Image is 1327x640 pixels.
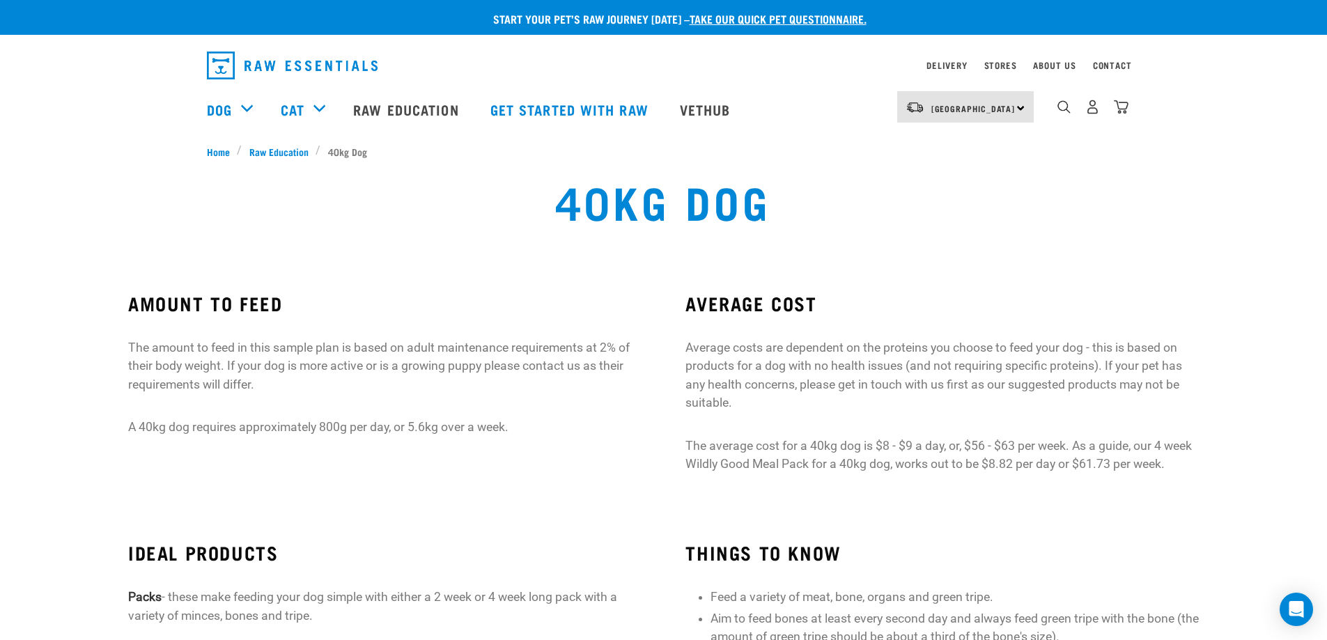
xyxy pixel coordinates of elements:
a: Get started with Raw [476,81,666,137]
a: take our quick pet questionnaire. [690,15,867,22]
img: van-moving.png [906,101,924,114]
a: Dog [207,99,232,120]
p: A 40kg dog requires approximately 800g per day, or 5.6kg over a week. [128,418,641,436]
p: Average costs are dependent on the proteins you choose to feed your dog - this is based on produc... [685,338,1198,412]
span: Raw Education [249,144,309,159]
a: About Us [1033,63,1076,68]
p: The amount to feed in this sample plan is based on adult maintenance requirements at 2% of their ... [128,338,641,393]
a: Raw Education [339,81,476,137]
a: Raw Education [242,144,316,159]
p: The average cost for a 40kg dog is $8 - $9 a day, or, $56 - $63 per week. As a guide, our 4 week ... [685,437,1198,474]
li: Feed a variety of meat, bone, organs and green tripe. [711,588,1199,606]
div: Open Intercom Messenger [1280,593,1313,626]
h3: IDEAL PRODUCTS [128,542,641,563]
h3: AVERAGE COST [685,292,1198,314]
a: Home [207,144,238,159]
h3: AMOUNT TO FEED [128,292,641,314]
a: Delivery [926,63,967,68]
nav: dropdown navigation [196,46,1132,85]
img: home-icon@2x.png [1114,100,1128,114]
nav: breadcrumbs [207,144,1121,159]
a: Vethub [666,81,748,137]
img: Raw Essentials Logo [207,52,378,79]
a: Contact [1093,63,1132,68]
strong: Packs [128,590,162,604]
img: home-icon-1@2x.png [1057,100,1071,114]
img: user.png [1085,100,1100,114]
h1: 40kg Dog [556,175,770,226]
a: Cat [281,99,304,120]
a: Stores [984,63,1017,68]
p: - these make feeding your dog simple with either a 2 week or 4 week long pack with a variety of m... [128,588,641,625]
span: Home [207,144,230,159]
span: [GEOGRAPHIC_DATA] [931,106,1016,111]
h3: THINGS TO KNOW [685,542,1198,563]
